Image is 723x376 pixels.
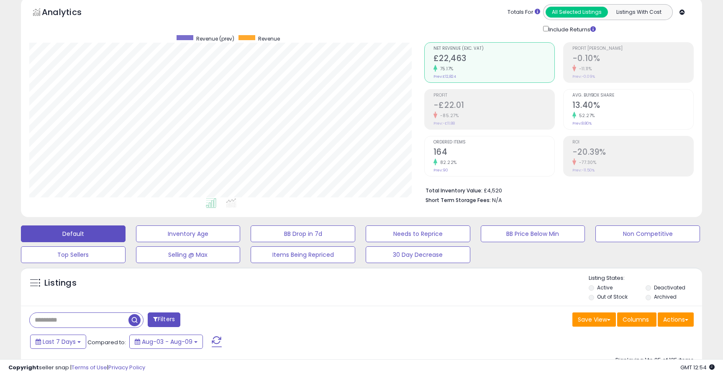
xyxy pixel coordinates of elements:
[196,35,234,42] span: Revenue (prev)
[508,8,540,16] div: Totals For
[481,225,585,242] button: BB Price Below Min
[572,46,693,51] span: Profit [PERSON_NAME]
[72,363,107,371] a: Terms of Use
[433,168,448,173] small: Prev: 90
[576,66,592,72] small: -11.11%
[433,54,554,65] h2: £22,463
[576,113,595,119] small: 52.27%
[108,363,145,371] a: Privacy Policy
[572,140,693,145] span: ROI
[433,140,554,145] span: Ordered Items
[8,364,145,372] div: seller snap | |
[572,121,592,126] small: Prev: 8.80%
[623,315,649,324] span: Columns
[251,225,355,242] button: BB Drop in 7d
[597,293,628,300] label: Out of Stock
[608,7,670,18] button: Listings With Cost
[433,93,554,98] span: Profit
[433,46,554,51] span: Net Revenue (Exc. VAT)
[136,246,241,263] button: Selling @ Max
[537,24,606,34] div: Include Returns
[437,159,457,166] small: 82.22%
[366,246,470,263] button: 30 Day Decrease
[142,338,192,346] span: Aug-03 - Aug-09
[21,246,126,263] button: Top Sellers
[433,121,455,126] small: Prev: -£11.88
[433,147,554,159] h2: 164
[680,363,715,371] span: 2025-08-17 12:54 GMT
[148,312,180,327] button: Filters
[136,225,241,242] button: Inventory Age
[658,312,694,327] button: Actions
[572,100,693,112] h2: 13.40%
[21,225,126,242] button: Default
[426,197,491,204] b: Short Term Storage Fees:
[572,147,693,159] h2: -20.39%
[87,338,126,346] span: Compared to:
[654,293,677,300] label: Archived
[437,66,454,72] small: 75.17%
[426,187,482,194] b: Total Inventory Value:
[129,335,203,349] button: Aug-03 - Aug-09
[366,225,470,242] button: Needs to Reprice
[576,159,597,166] small: -77.30%
[654,284,685,291] label: Deactivated
[44,277,77,289] h5: Listings
[433,100,554,112] h2: -£22.01
[437,113,459,119] small: -85.27%
[433,74,456,79] small: Prev: £12,824
[546,7,608,18] button: All Selected Listings
[426,185,687,195] li: £4,520
[572,312,616,327] button: Save View
[8,363,39,371] strong: Copyright
[43,338,76,346] span: Last 7 Days
[595,225,700,242] button: Non Competitive
[597,284,613,291] label: Active
[589,274,702,282] p: Listing States:
[615,356,694,364] div: Displaying 1 to 25 of 135 items
[572,74,595,79] small: Prev: -0.09%
[251,246,355,263] button: Items Being Repriced
[572,54,693,65] h2: -0.10%
[572,93,693,98] span: Avg. Buybox Share
[42,6,98,20] h5: Analytics
[572,168,595,173] small: Prev: -11.50%
[492,196,502,204] span: N/A
[258,35,280,42] span: Revenue
[617,312,656,327] button: Columns
[30,335,86,349] button: Last 7 Days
